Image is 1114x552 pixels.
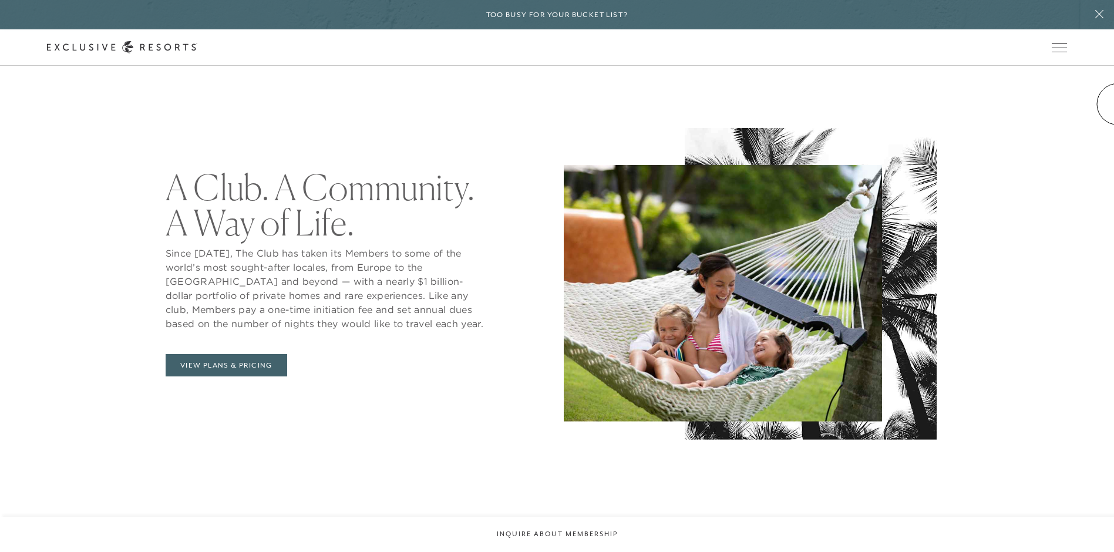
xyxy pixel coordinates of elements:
[1052,43,1067,52] button: Open navigation
[166,246,484,331] p: Since [DATE], The Club has taken its Members to some of the world’s most sought-after locales, fr...
[166,170,484,240] h2: A Club. A Community. A Way of Life.
[685,128,937,440] img: Black and white palm trees.
[166,354,287,376] a: View Plans & Pricing
[564,165,882,422] img: A member of the vacation club Exclusive Resorts relaxing in a hammock with her two children at a ...
[486,9,628,21] h6: Too busy for your bucket list?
